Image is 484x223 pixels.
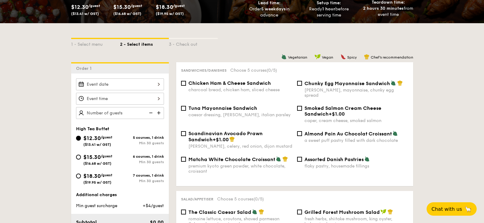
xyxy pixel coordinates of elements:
span: (0/5) [253,196,264,202]
span: Chat with us [431,206,462,212]
input: Tuna Mayonnaise Sandwichcaesar dressing, [PERSON_NAME], italian parsley [181,106,186,111]
span: Setup time: [317,0,341,5]
div: Min 30 guests [120,141,164,145]
img: icon-vegan.f8ff3823.svg [380,209,387,214]
span: Choose 5 courses [230,68,277,73]
div: 1 - Select menu [71,39,120,48]
div: charcoal bread, chicken ham, sliced cheese [188,87,292,92]
input: Number of guests [76,107,164,119]
span: +$1.00 [213,137,229,142]
div: [PERSON_NAME], mayonnaise, chunky egg spread [304,88,408,98]
img: icon-spicy.37a8142b.svg [340,54,346,59]
span: Sandwiches/Danishes [181,68,227,73]
span: Min guest surcharge [76,203,117,208]
img: icon-vegetarian.fe4039eb.svg [391,80,396,86]
span: $12.30 [71,4,89,10]
span: $12.30 [83,135,101,142]
span: High Tea Buffet [76,126,109,131]
img: icon-vegetarian.fe4039eb.svg [364,156,370,162]
span: The Classic Caesar Salad [188,209,251,215]
input: Grilled Forest Mushroom Saladfresh herbs, shiitake mushroom, king oyster, balsamic dressing [297,210,302,214]
div: a sweet puff pastry filled with dark chocolate [304,138,408,143]
span: 🦙 [464,206,472,213]
img: icon-chef-hat.a58ddaea.svg [388,209,393,214]
img: icon-chef-hat.a58ddaea.svg [229,136,235,142]
span: ($16.68 w/ GST) [113,12,141,16]
img: icon-chef-hat.a58ddaea.svg [364,54,369,59]
span: /guest [101,135,112,139]
span: $18.30 [156,4,173,10]
div: [PERSON_NAME], celery, red onion, dijon mustard [188,144,292,149]
span: $15.30 [113,4,131,10]
input: The Classic Caesar Saladromaine lettuce, croutons, shaved parmesan flakes, cherry tomatoes, house... [181,210,186,214]
span: Assorted Danish Pastries [304,156,364,162]
div: 5 courses, 1 drink [120,135,164,140]
span: Grilled Forest Mushroom Salad [304,209,380,215]
strong: 5 weekdays [261,6,286,12]
span: Choose 5 courses [217,196,264,202]
div: caper, cream cheese, smoked salmon [304,118,408,123]
div: Additional charges [76,192,164,198]
div: 2 - Select items [120,39,169,48]
span: Vegetarian [288,55,307,59]
span: Matcha White Chocolate Croissant [188,156,275,162]
input: Almond Pain Au Chocolat Croissanta sweet puff pastry filled with dark chocolate [297,131,302,136]
img: icon-add.58712e84.svg [155,107,164,119]
input: Assorted Danish Pastriesflaky pastry, housemade fillings [297,157,302,162]
span: /guest [89,4,100,8]
div: 7 courses, 1 drink [120,173,164,178]
span: ($13.41 w/ GST) [71,12,99,16]
img: icon-vegetarian.fe4039eb.svg [276,156,281,162]
img: icon-chef-hat.a58ddaea.svg [397,80,403,86]
input: Scandinavian Avocado Prawn Sandwich+$1.00[PERSON_NAME], celery, red onion, dijon mustard [181,131,186,136]
span: +$4/guest [143,203,164,208]
img: icon-chef-hat.a58ddaea.svg [259,209,264,214]
span: /guest [101,154,112,158]
div: 3 - Check out [169,39,218,48]
strong: 1 hour [322,6,335,12]
img: icon-chef-hat.a58ddaea.svg [282,156,288,162]
input: Event date [76,78,164,90]
span: Chunky Egg Mayonnaise Sandwich [304,81,390,86]
span: /guest [101,173,112,177]
span: ($16.68 w/ GST) [83,161,111,166]
span: Vegan [322,55,333,59]
input: Chicken Ham & Cheese Sandwichcharcoal bread, chicken ham, sliced cheese [181,81,186,86]
div: caesar dressing, [PERSON_NAME], italian parsley [188,112,292,117]
img: icon-vegetarian.fe4039eb.svg [281,54,287,59]
div: Min 30 guests [120,160,164,164]
span: Tuna Mayonnaise Sandwich [188,105,257,111]
span: Chicken Ham & Cheese Sandwich [188,80,271,86]
div: flaky pastry, housemade fillings [304,164,408,169]
span: /guest [131,4,142,8]
img: icon-vegetarian.fe4039eb.svg [252,209,257,214]
span: ($13.41 w/ GST) [83,142,111,147]
button: Chat with us🦙 [427,202,477,216]
input: Smoked Salmon Cream Cheese Sandwich+$1.00caper, cream cheese, smoked salmon [297,106,302,111]
input: $18.30/guest($19.95 w/ GST)7 courses, 1 drinkMin 30 guests [76,174,81,178]
span: +$1.00 [329,111,345,117]
div: Min 30 guests [120,179,164,183]
strong: 2 hours 30 minutes [363,6,404,11]
span: Spicy [347,55,357,59]
span: Lead time: [258,0,281,5]
span: /guest [173,4,185,8]
img: icon-vegetarian.fe4039eb.svg [392,131,398,136]
span: $15.30 [83,154,101,160]
input: Event time [76,93,164,105]
span: Order 1 [76,66,94,71]
span: Scandinavian Avocado Prawn Sandwich [188,131,263,142]
input: $12.30/guest($13.41 w/ GST)5 courses, 1 drinkMin 30 guests [76,136,81,141]
span: $18.30 [83,173,101,179]
span: Almond Pain Au Chocolat Croissant [304,131,392,137]
div: from event time [361,5,416,18]
span: Chef's recommendation [371,55,413,59]
div: Ready before serving time [301,6,356,18]
span: Smoked Salmon Cream Cheese Sandwich [304,105,381,117]
img: icon-vegan.f8ff3823.svg [315,54,321,59]
span: ($19.95 w/ GST) [83,180,111,185]
div: 6 courses, 1 drink [120,154,164,159]
img: icon-reduce.1d2dbef1.svg [146,107,155,119]
span: ($19.95 w/ GST) [156,12,184,16]
div: Order in advance [242,6,297,18]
